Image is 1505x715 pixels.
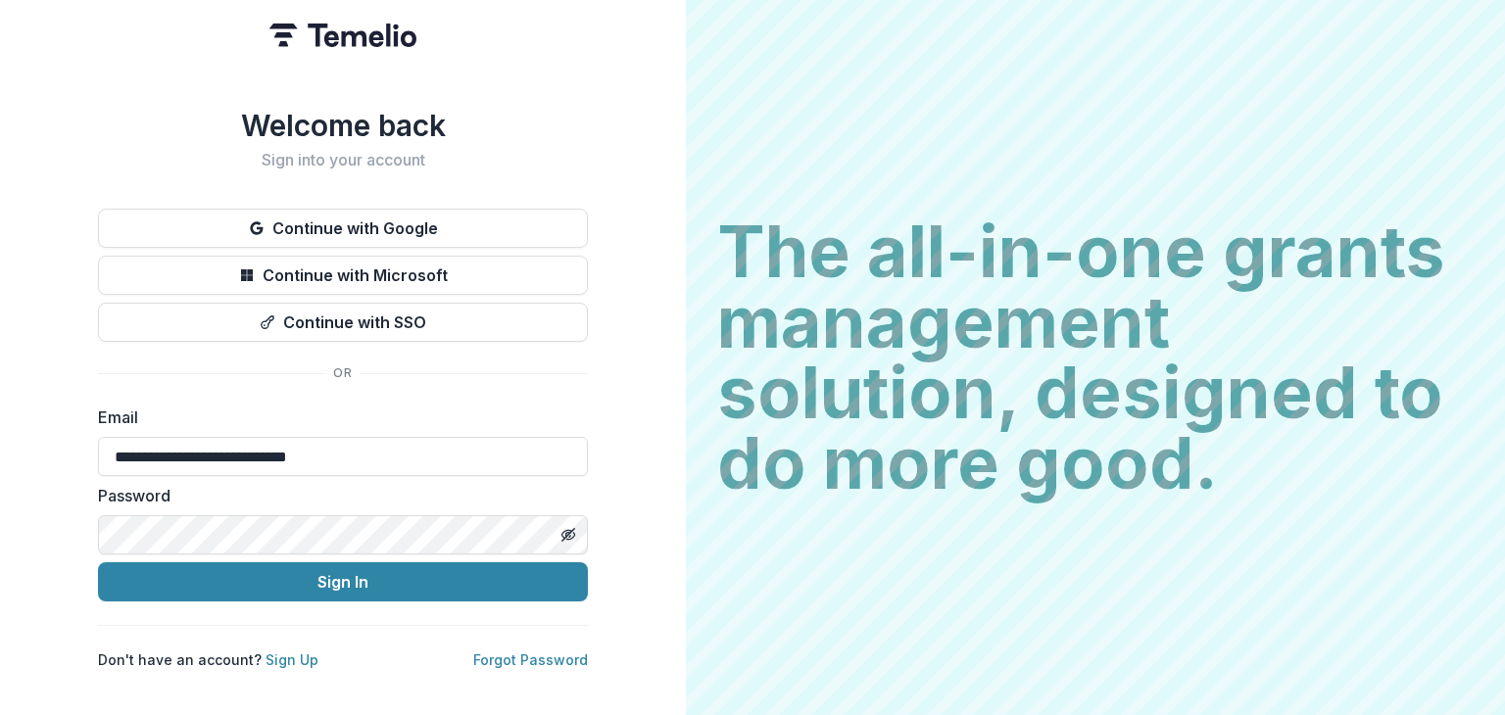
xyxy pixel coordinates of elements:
button: Continue with Microsoft [98,256,588,295]
label: Password [98,484,576,507]
a: Sign Up [266,651,318,668]
button: Sign In [98,562,588,601]
button: Continue with Google [98,209,588,248]
img: Temelio [269,24,416,47]
button: Toggle password visibility [553,519,584,550]
label: Email [98,405,576,429]
p: Don't have an account? [98,649,318,670]
button: Continue with SSO [98,303,588,342]
h1: Welcome back [98,108,588,143]
a: Forgot Password [473,651,588,668]
h2: Sign into your account [98,151,588,169]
